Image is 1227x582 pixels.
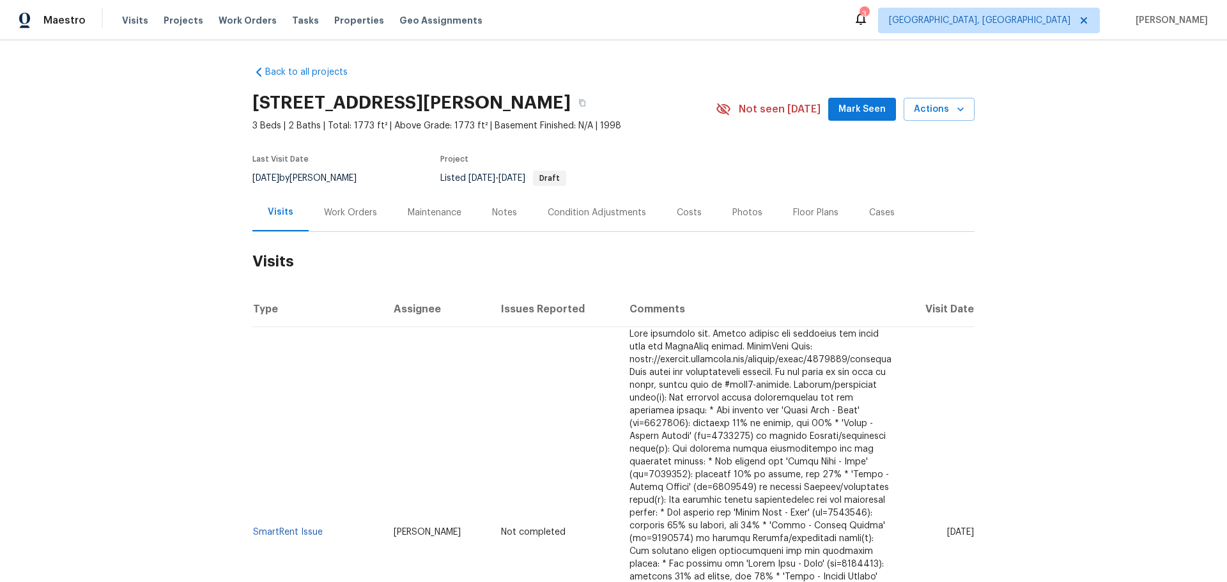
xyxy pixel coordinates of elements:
span: Work Orders [219,14,277,27]
span: Not seen [DATE] [739,103,821,116]
th: Assignee [383,291,491,327]
a: SmartRent Issue [253,528,323,537]
button: Mark Seen [828,98,896,121]
button: Copy Address [571,91,594,114]
div: Costs [677,206,702,219]
th: Comments [619,291,902,327]
a: Back to all projects [252,66,375,79]
span: - [468,174,525,183]
span: Tasks [292,16,319,25]
div: Work Orders [324,206,377,219]
span: Geo Assignments [399,14,482,27]
div: Visits [268,206,293,218]
h2: Visits [252,232,975,291]
span: [PERSON_NAME] [1131,14,1208,27]
span: Visits [122,14,148,27]
span: Actions [914,102,964,118]
div: Maintenance [408,206,461,219]
span: Projects [164,14,203,27]
div: by [PERSON_NAME] [252,171,372,186]
span: Mark Seen [838,102,886,118]
div: Condition Adjustments [548,206,646,219]
div: Notes [492,206,517,219]
div: Floor Plans [793,206,838,219]
span: 3 Beds | 2 Baths | Total: 1773 ft² | Above Grade: 1773 ft² | Basement Finished: N/A | 1998 [252,119,716,132]
th: Issues Reported [491,291,619,327]
button: Actions [904,98,975,121]
span: [DATE] [947,528,974,537]
span: [GEOGRAPHIC_DATA], [GEOGRAPHIC_DATA] [889,14,1070,27]
span: Listed [440,174,566,183]
th: Visit Date [902,291,975,327]
span: Draft [534,174,565,182]
th: Type [252,291,383,327]
span: Maestro [43,14,86,27]
span: Project [440,155,468,163]
div: 3 [860,8,868,20]
div: Cases [869,206,895,219]
span: [PERSON_NAME] [394,528,461,537]
span: [DATE] [468,174,495,183]
span: Properties [334,14,384,27]
div: Photos [732,206,762,219]
span: Last Visit Date [252,155,309,163]
span: [DATE] [498,174,525,183]
span: [DATE] [252,174,279,183]
span: Not completed [501,528,566,537]
h2: [STREET_ADDRESS][PERSON_NAME] [252,96,571,109]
